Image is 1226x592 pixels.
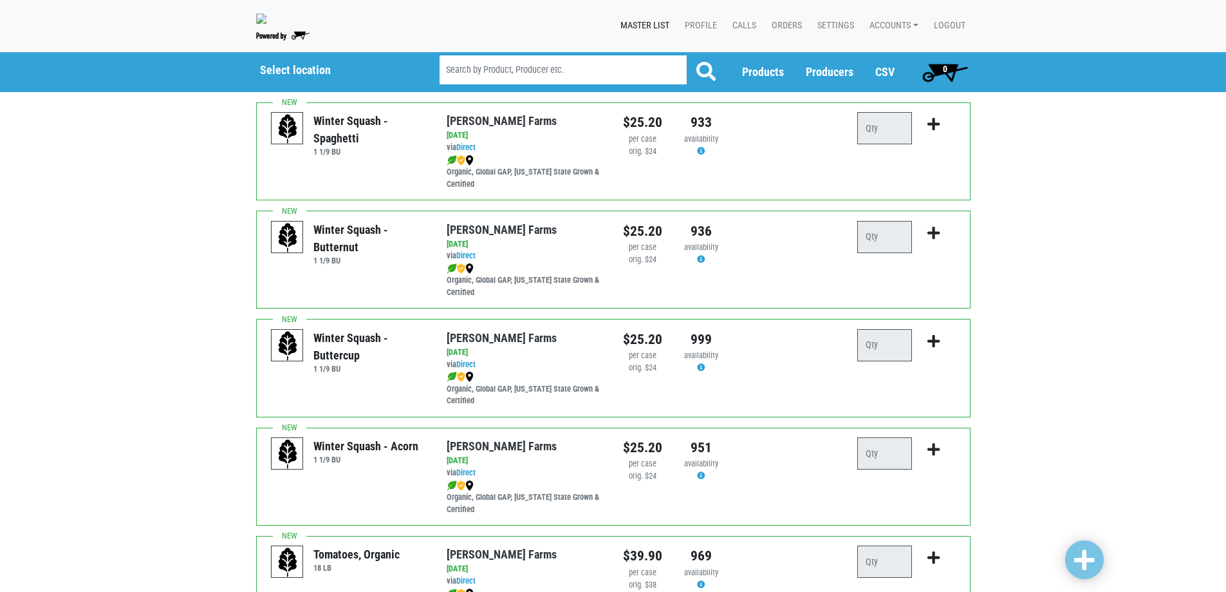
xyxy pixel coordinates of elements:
[456,251,476,260] a: Direct
[623,470,662,482] div: orig. $24
[623,221,662,242] div: $25.20
[916,59,974,85] a: 0
[447,575,603,587] div: via
[943,64,947,74] span: 0
[465,263,474,274] img: map_marker-0e94453035b3232a4d21701695807de9.png
[465,155,474,166] img: map_marker-0e94453035b3232a4d21701695807de9.png
[682,112,721,133] div: 933
[457,372,465,382] img: safety-e55c860ca8c00a9c171001a62a92dabd.png
[313,364,427,374] h6: 1 1/9 BU
[875,65,895,79] a: CSV
[623,546,662,566] div: $39.90
[447,263,457,274] img: leaf-e5c59151409436ccce96b2ca1b28e03c.png
[447,372,457,382] img: leaf-e5c59151409436ccce96b2ca1b28e03c.png
[447,439,557,453] a: [PERSON_NAME] Farms
[807,14,859,38] a: Settings
[313,546,400,563] div: Tomatoes, Organic
[684,568,718,577] span: availability
[674,14,722,38] a: Profile
[313,147,427,157] h6: 1 1/9 BU
[447,347,603,359] div: [DATE]
[447,481,457,491] img: leaf-e5c59151409436ccce96b2ca1b28e03c.png
[857,221,912,253] input: Qty
[623,458,662,470] div: per case
[857,546,912,578] input: Qty
[684,350,718,360] span: availability
[623,567,662,579] div: per case
[806,65,853,79] a: Producers
[623,112,662,133] div: $25.20
[456,142,476,152] a: Direct
[623,437,662,458] div: $25.20
[682,546,721,566] div: 969
[272,330,304,362] img: placeholder-variety-43d6402dacf2d531de610a020419775a.svg
[313,221,427,256] div: Winter Squash - Butternut
[447,563,603,575] div: [DATE]
[722,14,761,38] a: Calls
[623,329,662,350] div: $25.20
[623,133,662,146] div: per case
[465,481,474,491] img: map_marker-0e94453035b3232a4d21701695807de9.png
[447,262,603,299] div: Organic, Global GAP, [US_STATE] State Grown & Certified
[761,14,807,38] a: Orders
[447,331,557,345] a: [PERSON_NAME] Farms
[623,242,662,254] div: per case
[447,455,603,467] div: [DATE]
[456,576,476,586] a: Direct
[682,221,721,242] div: 936
[447,371,603,408] div: Organic, Global GAP, [US_STATE] State Grown & Certified
[313,563,400,573] h6: 18 LB
[447,548,557,561] a: [PERSON_NAME] Farms
[447,238,603,251] div: [DATE]
[447,142,603,154] div: via
[682,437,721,458] div: 951
[857,437,912,470] input: Qty
[465,372,474,382] img: map_marker-0e94453035b3232a4d21701695807de9.png
[272,438,304,470] img: placeholder-variety-43d6402dacf2d531de610a020419775a.svg
[447,155,457,166] img: leaf-e5c59151409436ccce96b2ca1b28e03c.png
[447,129,603,142] div: [DATE]
[610,14,674,38] a: Master List
[272,546,304,578] img: placeholder-variety-43d6402dacf2d531de610a020419775a.svg
[623,579,662,591] div: orig. $38
[447,114,557,128] a: [PERSON_NAME] Farms
[859,14,924,38] a: Accounts
[684,242,718,252] span: availability
[457,263,465,274] img: safety-e55c860ca8c00a9c171001a62a92dabd.png
[260,63,407,77] h5: Select location
[456,359,476,369] a: Direct
[742,65,784,79] a: Products
[684,134,718,144] span: availability
[857,112,912,144] input: Qty
[313,329,427,364] div: Winter Squash - Buttercup
[684,459,718,468] span: availability
[272,113,304,145] img: placeholder-variety-43d6402dacf2d531de610a020419775a.svg
[857,329,912,361] input: Qty
[447,467,603,479] div: via
[313,256,427,265] h6: 1 1/9 BU
[457,155,465,166] img: safety-e55c860ca8c00a9c171001a62a92dabd.png
[447,154,603,191] div: Organic, Global GAP, [US_STATE] State Grown & Certified
[447,479,603,516] div: Organic, Global GAP, [US_STATE] State Grown & Certified
[256,14,266,24] img: 279edf242af8f9d49a69d9d2afa010fb.png
[623,254,662,266] div: orig. $24
[313,112,427,147] div: Winter Squash - Spaghetti
[313,437,418,455] div: Winter Squash - Acorn
[456,468,476,477] a: Direct
[272,222,304,254] img: placeholder-variety-43d6402dacf2d531de610a020419775a.svg
[623,350,662,362] div: per case
[924,14,971,38] a: Logout
[447,359,603,371] div: via
[682,329,721,350] div: 999
[256,32,310,41] img: Powered by Big Wheelbarrow
[440,55,687,84] input: Search by Product, Producer etc.
[313,455,418,464] h6: 1 1/9 BU
[623,146,662,158] div: orig. $24
[457,481,465,491] img: safety-e55c860ca8c00a9c171001a62a92dabd.png
[623,362,662,374] div: orig. $24
[447,223,557,236] a: [PERSON_NAME] Farms
[447,250,603,262] div: via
